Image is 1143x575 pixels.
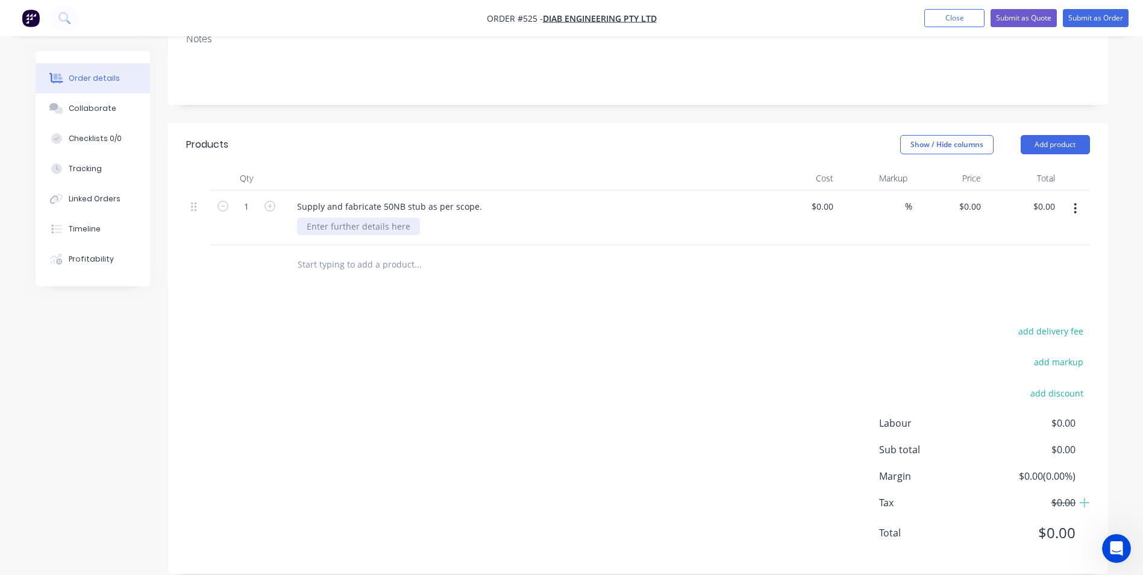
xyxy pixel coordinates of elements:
div: Cost [765,166,839,190]
span: Margin [879,469,986,483]
div: Timeline [69,224,101,234]
span: Labour [879,416,986,430]
button: Show / Hide columns [900,135,994,154]
button: Linked Orders [36,184,150,214]
div: Collaborate [69,103,116,114]
button: add discount [1024,385,1090,401]
span: Order #525 - [487,13,543,24]
div: Checklists 0/0 [69,133,122,144]
button: Collaborate [36,93,150,124]
span: $0.00 [986,522,1075,544]
span: Total [879,526,986,540]
span: $0.00 ( 0.00 %) [986,469,1075,483]
img: Factory [22,9,40,27]
div: Total [986,166,1060,190]
div: Qty [210,166,283,190]
span: % [905,200,912,213]
span: Sub total [879,442,986,457]
div: Profitability [69,254,114,265]
div: Tracking [69,163,102,174]
span: $0.00 [986,416,1075,430]
button: Tracking [36,154,150,184]
button: Profitability [36,244,150,274]
div: Markup [838,166,912,190]
button: Close [924,9,985,27]
button: Add product [1021,135,1090,154]
button: Timeline [36,214,150,244]
input: Start typing to add a product... [297,253,538,277]
div: Linked Orders [69,193,121,204]
span: $0.00 [986,442,1075,457]
button: Submit as Quote [991,9,1057,27]
div: Order details [69,73,120,84]
button: Checklists 0/0 [36,124,150,154]
button: Order details [36,63,150,93]
button: Submit as Order [1063,9,1129,27]
button: add delivery fee [1012,323,1090,339]
span: Tax [879,495,986,510]
iframe: Intercom live chat [1102,534,1131,563]
span: $0.00 [986,495,1075,510]
button: add markup [1028,354,1090,370]
div: Products [186,137,228,152]
div: Price [912,166,986,190]
div: Notes [186,33,1090,45]
div: Supply and fabricate 50NB stub as per scope. [287,198,492,215]
a: DIAB ENGINEERING PTY LTD [543,13,657,24]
